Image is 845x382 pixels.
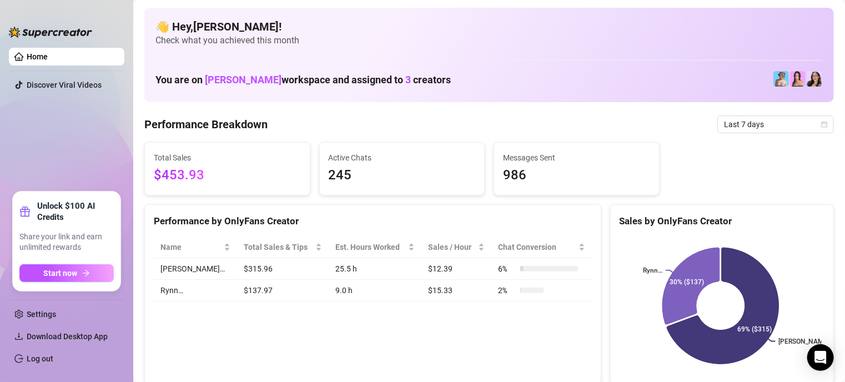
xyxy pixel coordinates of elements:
td: 25.5 h [329,258,421,280]
span: calendar [821,121,828,128]
span: Start now [44,269,78,278]
img: Rynn [790,71,806,87]
td: [PERSON_NAME]… [154,258,237,280]
a: Log out [27,354,53,363]
span: $453.93 [154,165,301,186]
a: Home [27,52,48,61]
span: 2 % [498,284,516,296]
td: 9.0 h [329,280,421,301]
text: [PERSON_NAME]… [779,338,834,345]
td: $315.96 [237,258,329,280]
td: Rynn… [154,280,237,301]
th: Chat Conversion [491,237,592,258]
td: $137.97 [237,280,329,301]
span: 986 [503,165,650,186]
span: Last 7 days [724,116,827,133]
button: Start nowarrow-right [19,264,114,282]
div: Open Intercom Messenger [807,344,834,371]
span: Sales / Hour [428,241,476,253]
td: $15.33 [421,280,491,301]
h4: Performance Breakdown [144,117,268,132]
td: $12.39 [421,258,491,280]
h1: You are on workspace and assigned to creators [155,74,451,86]
th: Sales / Hour [421,237,491,258]
div: Performance by OnlyFans Creator [154,214,592,229]
a: Settings [27,310,56,319]
div: Sales by OnlyFans Creator [620,214,824,229]
img: Vanessa [773,71,789,87]
div: Est. Hours Worked [335,241,406,253]
h4: 👋 Hey, [PERSON_NAME] ! [155,19,823,34]
text: Rynn… [643,267,662,274]
span: Name [160,241,222,253]
strong: Unlock $100 AI Credits [37,200,114,223]
th: Name [154,237,237,258]
span: download [14,332,23,341]
span: Chat Conversion [498,241,576,253]
span: 3 [405,74,411,86]
span: Active Chats [329,152,476,164]
span: [PERSON_NAME] [205,74,281,86]
img: logo-BBDzfeDw.svg [9,27,92,38]
span: Messages Sent [503,152,650,164]
span: Total Sales & Tips [244,241,314,253]
img: Sami [807,71,822,87]
th: Total Sales & Tips [237,237,329,258]
span: gift [19,206,31,217]
span: Total Sales [154,152,301,164]
span: Check what you achieved this month [155,34,823,47]
a: Discover Viral Videos [27,81,102,89]
span: Download Desktop App [27,332,108,341]
span: arrow-right [82,269,90,277]
span: 245 [329,165,476,186]
span: Share your link and earn unlimited rewards [19,232,114,253]
span: 6 % [498,263,516,275]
